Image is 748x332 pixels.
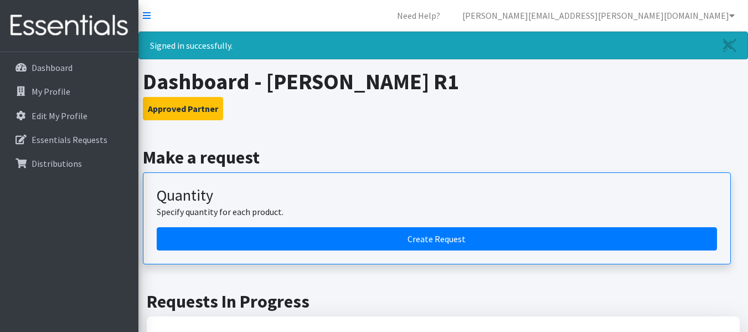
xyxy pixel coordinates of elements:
a: Close [712,32,747,59]
img: HumanEssentials [4,7,134,44]
p: Specify quantity for each product. [157,205,717,218]
p: My Profile [32,86,70,97]
button: Approved Partner [143,97,223,120]
a: Need Help? [388,4,449,27]
p: Distributions [32,158,82,169]
a: Essentials Requests [4,129,134,151]
h2: Make a request [143,147,744,168]
a: Dashboard [4,57,134,79]
a: My Profile [4,80,134,103]
p: Dashboard [32,62,73,73]
a: Distributions [4,152,134,175]
h1: Dashboard - [PERSON_NAME] R1 [143,68,744,95]
p: Edit My Profile [32,110,87,121]
div: Signed in successfully. [138,32,748,59]
a: [PERSON_NAME][EMAIL_ADDRESS][PERSON_NAME][DOMAIN_NAME] [453,4,744,27]
p: Essentials Requests [32,134,107,145]
a: Create a request by quantity [157,227,717,251]
h3: Quantity [157,186,717,205]
a: Edit My Profile [4,105,134,127]
h2: Requests In Progress [147,291,740,312]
